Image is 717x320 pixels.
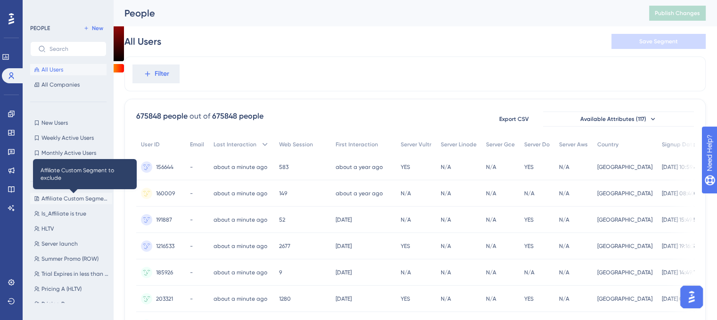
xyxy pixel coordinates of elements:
span: [GEOGRAPHIC_DATA] [597,216,652,224]
span: All Users [41,66,63,73]
span: Pricing B [41,300,65,308]
span: Signup Date [662,141,696,148]
span: N/A [559,190,569,197]
time: about a minute ago [214,164,267,170]
time: about a year ago [336,164,383,170]
time: about a minute ago [214,216,267,223]
time: about a minute ago [214,243,267,249]
span: Email [190,141,204,148]
button: Is_Affiliate is true [30,208,112,219]
input: Search [49,46,99,52]
span: - [190,190,193,197]
span: YES [524,216,534,224]
button: Trial Expires in less than 48hrs [30,268,112,280]
time: [DATE] [336,269,352,276]
span: 156644 [156,163,173,171]
time: about a minute ago [214,190,267,197]
button: Available Attributes (117) [543,112,694,127]
span: Need Help? [22,2,59,14]
span: [GEOGRAPHIC_DATA] [597,190,652,197]
button: New Users [30,117,107,128]
span: [DATE] 15:49:52 [662,216,700,224]
span: N/A [486,295,496,303]
span: Server launch [41,240,78,248]
span: [DATE] 08:40:01 [662,190,702,197]
span: N/A [441,269,451,276]
span: [DATE] 07:54:58 [662,295,701,303]
button: All Companies [30,79,107,90]
span: Export CSV [499,115,529,123]
span: N/A [559,216,569,224]
span: - [190,242,193,250]
span: 1280 [279,295,291,303]
iframe: UserGuiding AI Assistant Launcher [677,283,706,311]
span: [GEOGRAPHIC_DATA] [597,163,652,171]
span: - [190,163,193,171]
button: Filter [132,64,180,83]
span: [GEOGRAPHIC_DATA] [597,269,652,276]
span: YES [524,295,534,303]
button: Pricing A (HLTV) [30,283,112,295]
button: Monthly Active Users [30,147,107,159]
button: Export CSV [490,112,537,127]
span: Monthly Active Users [41,149,96,157]
span: Publish Changes [655,9,700,17]
time: about a year ago [336,190,383,197]
span: Save Segment [639,38,678,45]
span: All Companies [41,81,80,88]
span: Server Vultr [401,141,431,148]
button: HLTV [30,223,112,234]
button: Affiliate Custom Segment to exclude [30,193,112,204]
span: Server Do [524,141,550,148]
span: YES [524,163,534,171]
span: [DATE] 19:16:30 [662,242,698,250]
span: Summer Promo (ROW) [41,255,99,263]
span: YES [401,295,410,303]
span: Affiliate Custom Segment to exclude [41,195,108,202]
div: 675848 people [212,111,264,122]
span: Server Aws [559,141,588,148]
span: N/A [559,163,569,171]
span: [GEOGRAPHIC_DATA] [597,242,652,250]
span: N/A [524,269,535,276]
span: N/A [441,163,451,171]
button: New [80,23,107,34]
span: New [92,24,103,32]
button: Server launch [30,238,112,249]
span: N/A [486,269,496,276]
span: N/A [486,242,496,250]
time: about a minute ago [214,296,267,302]
span: N/A [401,269,411,276]
time: about a minute ago [214,269,267,276]
span: Last Interaction [214,141,256,148]
span: YES [401,242,410,250]
span: 52 [279,216,285,224]
button: Weekly Active Users [30,132,107,144]
span: New Users [41,119,68,127]
span: HLTV [41,225,54,232]
div: People [124,7,626,20]
span: Is_Affiliate is true [41,210,86,217]
span: Web Session [279,141,313,148]
span: N/A [559,242,569,250]
button: Summer Promo (ROW) [30,253,112,264]
span: N/A [441,295,451,303]
span: 149 [279,190,287,197]
span: N/A [559,295,569,303]
span: First Interaction [336,141,378,148]
div: All Users [124,35,161,48]
span: N/A [559,269,569,276]
span: YES [524,242,534,250]
span: Server Gce [486,141,515,148]
span: User ID [141,141,160,148]
span: 160009 [156,190,175,197]
span: Weekly Active Users [41,134,94,142]
span: 191887 [156,216,172,224]
span: 185926 [156,269,173,276]
span: N/A [441,242,451,250]
span: Trial Expires in less than 48hrs [41,270,108,278]
div: 675848 people [136,111,188,122]
span: 1216533 [156,242,174,250]
span: Pricing A (HLTV) [41,285,82,293]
